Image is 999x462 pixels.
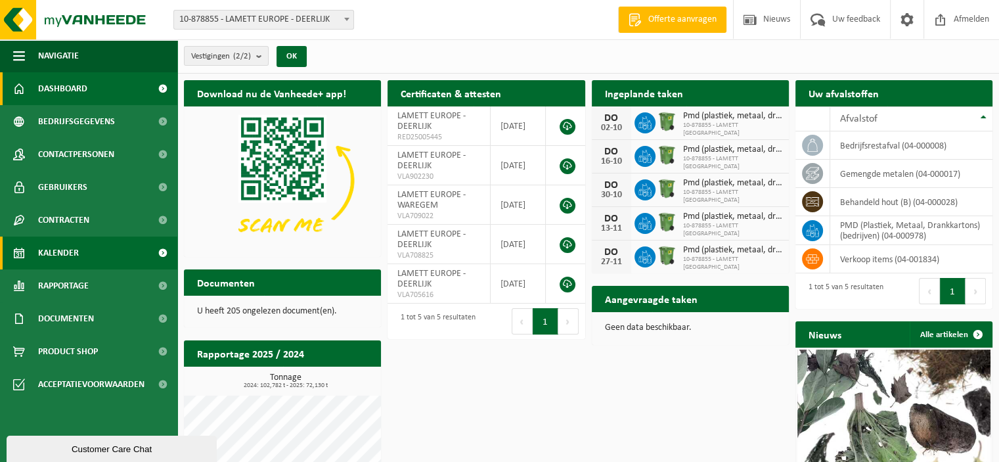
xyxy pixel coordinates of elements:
span: Offerte aanvragen [645,13,720,26]
h2: Ingeplande taken [592,80,696,106]
span: VLA902230 [397,172,480,182]
img: WB-0370-HPE-GN-50 [655,211,678,233]
td: gemengde metalen (04-000017) [830,160,992,188]
td: verkoop items (04-001834) [830,245,992,273]
td: [DATE] [491,146,546,185]
p: U heeft 205 ongelezen document(en). [197,307,368,316]
td: [DATE] [491,264,546,304]
h2: Certificaten & attesten [388,80,514,106]
div: 30-10 [598,191,625,200]
img: WB-0370-HPE-GN-50 [655,244,678,267]
span: Pmd (plastiek, metaal, drankkartons) (bedrijven) [683,145,782,155]
count: (2/2) [233,52,251,60]
div: 16-10 [598,157,625,166]
span: Contactpersonen [38,138,114,171]
div: 1 tot 5 van 5 resultaten [802,277,883,306]
span: Gebruikers [38,171,87,204]
span: VLA705616 [397,290,480,300]
div: 1 tot 5 van 5 resultaten [394,307,476,336]
iframe: chat widget [7,433,219,462]
td: [DATE] [491,106,546,146]
h2: Documenten [184,269,268,295]
td: behandeld hout (B) (04-000028) [830,188,992,216]
span: Bedrijfsgegevens [38,105,115,138]
span: 10-878855 - LAMETT [GEOGRAPHIC_DATA] [683,189,782,204]
span: Acceptatievoorwaarden [38,368,144,401]
td: [DATE] [491,225,546,264]
button: Next [558,308,579,335]
span: Rapportage [38,269,89,302]
div: 02-10 [598,124,625,133]
a: Bekijk rapportage [283,366,380,392]
h2: Nieuws [795,321,855,347]
span: Vestigingen [191,47,251,66]
button: 1 [940,278,966,304]
span: LAMETT EUROPE - DEERLIJK [397,269,466,289]
span: Pmd (plastiek, metaal, drankkartons) (bedrijven) [683,111,782,122]
span: Documenten [38,302,94,335]
button: OK [277,46,307,67]
span: 2024: 102,782 t - 2025: 72,130 t [190,382,381,389]
img: WB-0370-HPE-GN-50 [655,110,678,133]
div: 13-11 [598,224,625,233]
div: DO [598,247,625,258]
img: Download de VHEPlus App [184,106,381,254]
span: LAMETT EUROPE - DEERLIJK [397,150,466,171]
td: PMD (Plastiek, Metaal, Drankkartons) (bedrijven) (04-000978) [830,216,992,245]
span: Pmd (plastiek, metaal, drankkartons) (bedrijven) [683,212,782,222]
span: Pmd (plastiek, metaal, drankkartons) (bedrijven) [683,178,782,189]
span: Navigatie [38,39,79,72]
button: 1 [533,308,558,335]
img: WB-0370-HPE-GN-50 [655,144,678,166]
h2: Aangevraagde taken [592,286,711,312]
button: Vestigingen(2/2) [184,46,269,66]
div: DO [598,147,625,157]
span: Contracten [38,204,89,237]
h2: Download nu de Vanheede+ app! [184,80,359,106]
span: VLA709022 [397,211,480,221]
span: 10-878855 - LAMETT [GEOGRAPHIC_DATA] [683,155,782,171]
span: VLA708825 [397,250,480,261]
a: Offerte aanvragen [618,7,726,33]
span: LAMETT EUROPE - WAREGEM [397,190,466,210]
span: LAMETT EUROPE - DEERLIJK [397,229,466,250]
a: Alle artikelen [910,321,991,348]
span: LAMETT EUROPE - DEERLIJK [397,111,466,131]
div: 27-11 [598,258,625,267]
div: DO [598,214,625,224]
button: Next [966,278,986,304]
span: Afvalstof [840,114,877,124]
span: 10-878855 - LAMETT EUROPE - DEERLIJK [173,10,354,30]
span: Pmd (plastiek, metaal, drankkartons) (bedrijven) [683,245,782,256]
span: 10-878855 - LAMETT [GEOGRAPHIC_DATA] [683,222,782,238]
span: 10-878855 - LAMETT EUROPE - DEERLIJK [174,11,353,29]
h2: Rapportage 2025 / 2024 [184,340,317,366]
button: Previous [512,308,533,335]
td: [DATE] [491,185,546,225]
span: RED25005445 [397,132,480,143]
div: DO [598,113,625,124]
h3: Tonnage [190,373,381,389]
div: DO [598,180,625,191]
h2: Uw afvalstoffen [795,80,892,106]
span: Dashboard [38,72,87,105]
span: Product Shop [38,335,98,368]
span: Kalender [38,237,79,269]
span: 10-878855 - LAMETT [GEOGRAPHIC_DATA] [683,256,782,271]
span: 10-878855 - LAMETT [GEOGRAPHIC_DATA] [683,122,782,137]
td: bedrijfsrestafval (04-000008) [830,131,992,160]
button: Previous [919,278,940,304]
p: Geen data beschikbaar. [605,323,776,333]
img: WB-0370-HPE-GN-50 [655,177,678,200]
